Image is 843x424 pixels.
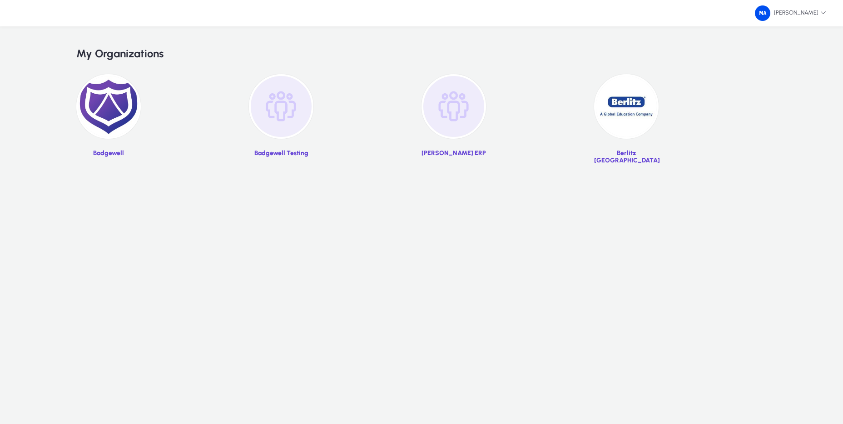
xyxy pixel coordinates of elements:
a: Berlitz [GEOGRAPHIC_DATA] [594,74,659,171]
p: Berlitz [GEOGRAPHIC_DATA] [594,150,659,165]
img: 37.jpg [594,74,659,139]
p: Badgewell Testing [249,150,313,157]
a: Badgewell Testing [249,74,313,171]
p: Badgewell [76,150,141,157]
img: organization-placeholder.png [421,74,486,139]
p: [PERSON_NAME] ERP [421,150,486,157]
a: [PERSON_NAME] ERP [421,74,486,171]
img: organization-placeholder.png [249,74,313,139]
button: [PERSON_NAME] [748,5,833,21]
img: 2.png [76,74,141,139]
a: Badgewell [76,74,141,171]
h2: My Organizations [76,47,767,61]
span: [PERSON_NAME] [755,5,826,21]
img: 34.png [755,5,770,21]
